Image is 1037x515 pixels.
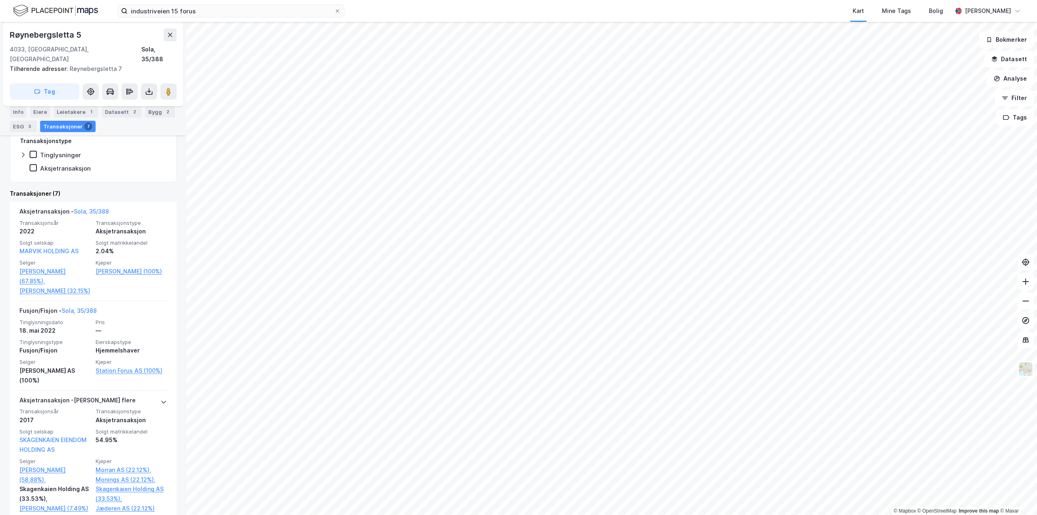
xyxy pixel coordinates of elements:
[145,106,175,118] div: Bygg
[10,83,79,100] button: Tag
[19,306,97,319] div: Fusjon/Fisjon -
[96,408,167,415] span: Transaksjonstype
[10,65,70,72] span: Tilhørende adresser:
[102,106,142,118] div: Datasett
[96,326,167,335] div: —
[26,122,34,130] div: 3
[19,465,91,485] a: [PERSON_NAME] (58.88%),
[96,267,167,276] a: [PERSON_NAME] (100%)
[10,28,83,41] div: Røynebergsletta 5
[96,435,167,445] div: 54.95%
[96,366,167,376] a: Station Forus AS (100%)
[74,208,109,215] a: Sola, 35/388
[19,484,91,504] div: Skagenkaien Holding AS (33.53%),
[96,359,167,365] span: Kjøper
[10,189,177,199] div: Transaksjoner (7)
[19,366,91,385] div: [PERSON_NAME] AS (100%)
[1018,361,1033,377] img: Z
[987,71,1034,87] button: Analyse
[96,475,167,485] a: Monings AS (22.12%),
[19,458,91,465] span: Selger
[10,64,170,74] div: Røynebergsletta 7
[10,45,141,64] div: 4033, [GEOGRAPHIC_DATA], [GEOGRAPHIC_DATA]
[979,32,1034,48] button: Bokmerker
[84,122,92,130] div: 7
[62,307,97,314] a: Sola, 35/388
[19,395,136,408] div: Aksjetransaksjon - [PERSON_NAME] flere
[19,286,91,296] a: [PERSON_NAME] (32.15%)
[40,121,96,132] div: Transaksjoner
[96,415,167,425] div: Aksjetransaksjon
[96,504,167,513] a: Jæderen AS (22.12%)
[96,220,167,227] span: Transaksjonstype
[882,6,911,16] div: Mine Tags
[853,6,864,16] div: Kart
[984,51,1034,67] button: Datasett
[96,259,167,266] span: Kjøper
[19,207,109,220] div: Aksjetransaksjon -
[13,4,98,18] img: logo.f888ab2527a4732fd821a326f86c7f29.svg
[87,108,95,116] div: 1
[19,339,91,346] span: Tinglysningstype
[894,508,916,514] a: Mapbox
[128,5,334,17] input: Søk på adresse, matrikkel, gårdeiere, leietakere eller personer
[19,227,91,236] div: 2022
[96,227,167,236] div: Aksjetransaksjon
[96,428,167,435] span: Solgt matrikkelandel
[10,106,27,118] div: Info
[10,121,37,132] div: ESG
[96,339,167,346] span: Eierskapstype
[996,476,1037,515] iframe: Chat Widget
[96,346,167,355] div: Hjemmelshaver
[40,151,81,159] div: Tinglysninger
[96,465,167,475] a: Morran AS (22.12%),
[19,428,91,435] span: Solgt selskap
[40,165,91,172] div: Aksjetransaksjon
[20,136,72,146] div: Transaksjonstype
[19,408,91,415] span: Transaksjonsår
[130,108,139,116] div: 2
[929,6,943,16] div: Bolig
[19,267,91,286] a: [PERSON_NAME] (67.85%),
[96,458,167,465] span: Kjøper
[19,359,91,365] span: Selger
[96,484,167,504] a: Skagenkaien Holding AS (33.53%),
[19,326,91,335] div: 18. mai 2022
[96,246,167,256] div: 2.04%
[19,248,79,254] a: MARVIK HOLDING AS
[19,415,91,425] div: 2017
[959,508,999,514] a: Improve this map
[164,108,172,116] div: 2
[965,6,1011,16] div: [PERSON_NAME]
[995,90,1034,106] button: Filter
[19,239,91,246] span: Solgt selskap
[96,239,167,246] span: Solgt matrikkelandel
[19,436,87,453] a: SKAGENKAIEN EIENDOM HOLDING AS
[19,504,91,513] a: [PERSON_NAME] (7.49%)
[53,106,98,118] div: Leietakere
[96,319,167,326] span: Pris
[19,259,91,266] span: Selger
[141,45,177,64] div: Sola, 35/388
[19,346,91,355] div: Fusjon/Fisjon
[19,319,91,326] span: Tinglysningsdato
[19,220,91,227] span: Transaksjonsår
[996,109,1034,126] button: Tags
[918,508,957,514] a: OpenStreetMap
[30,106,50,118] div: Eiere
